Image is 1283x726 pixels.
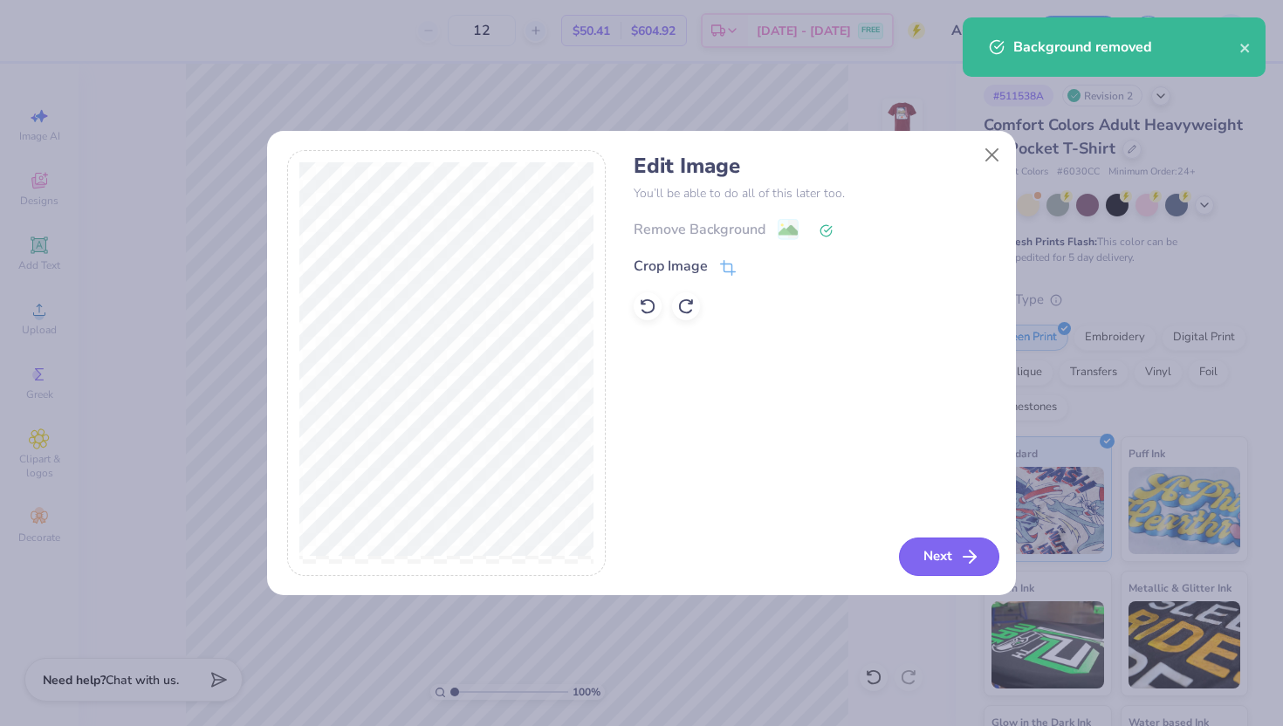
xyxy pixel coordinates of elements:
button: Close [976,138,1009,171]
div: Background removed [1013,37,1239,58]
div: Crop Image [634,256,708,277]
p: You’ll be able to do all of this later too. [634,184,996,202]
button: Next [899,538,999,576]
button: close [1239,37,1252,58]
h4: Edit Image [634,154,996,179]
